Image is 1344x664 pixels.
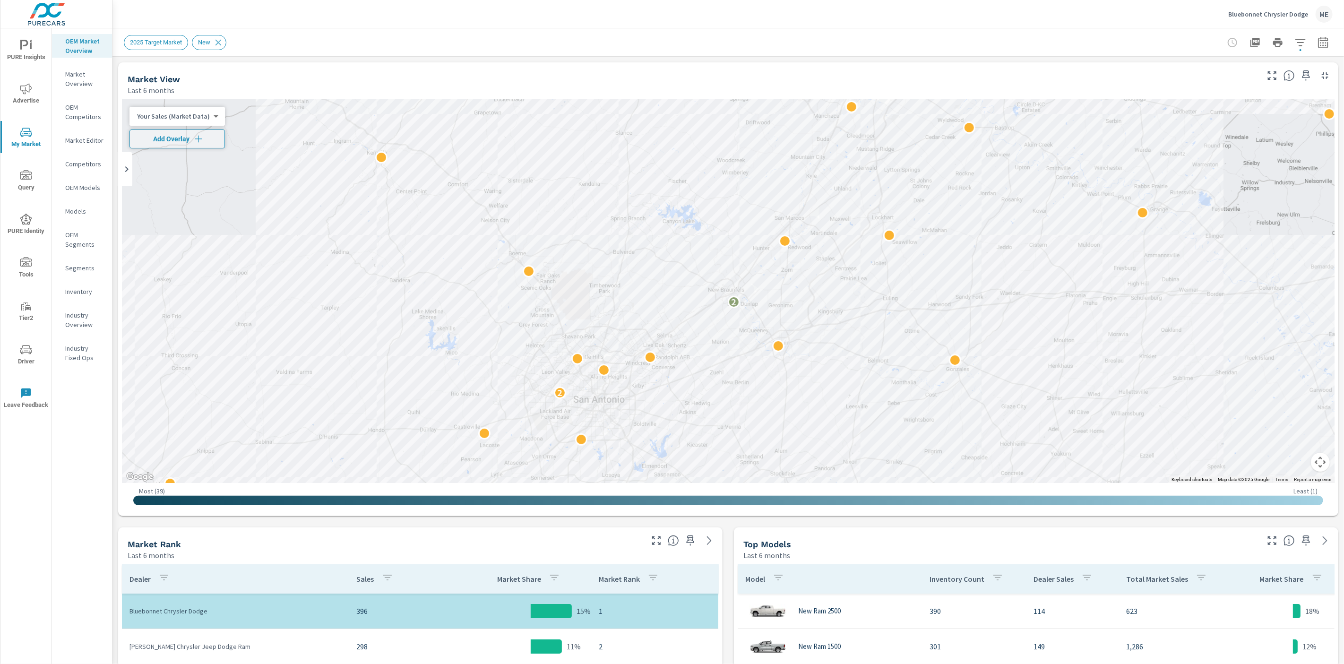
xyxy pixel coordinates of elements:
[1294,477,1332,482] a: Report a map error
[65,103,104,121] p: OEM Competitors
[1265,533,1280,548] button: Make Fullscreen
[65,287,104,296] p: Inventory
[683,533,698,548] span: Save this to your personalized report
[1265,68,1280,83] button: Make Fullscreen
[1291,33,1310,52] button: Apply Filters
[65,310,104,329] p: Industry Overview
[599,641,711,652] p: 2
[1284,535,1295,546] span: Find the biggest opportunities within your model lineup nationwide. [Source: Market registration ...
[749,597,787,625] img: glamour
[65,263,104,273] p: Segments
[129,642,342,651] p: [PERSON_NAME] Chrysler Jeep Dodge Ram
[1293,487,1318,495] p: Least ( 1 )
[3,344,49,367] span: Driver
[3,214,49,237] span: PURE Identity
[52,67,112,91] div: Market Overview
[702,533,717,548] a: See more details in report
[1318,68,1333,83] button: Minimize Widget
[128,550,174,561] p: Last 6 months
[52,133,112,147] div: Market Editor
[1126,605,1226,617] p: 623
[52,181,112,195] div: OEM Models
[1260,574,1304,584] p: Market Share
[137,112,210,121] p: Your Sales (Market Data)
[52,100,112,124] div: OEM Competitors
[1228,10,1308,18] p: Bluebonnet Chrysler Dodge
[124,471,155,483] a: Open this area in Google Maps (opens a new window)
[1126,641,1226,652] p: 1,286
[128,74,180,84] h5: Market View
[1299,68,1314,83] span: Save this to your personalized report
[128,85,174,96] p: Last 6 months
[124,39,188,46] span: 2025 Target Market
[65,69,104,88] p: Market Overview
[649,533,664,548] button: Make Fullscreen
[743,539,791,549] h5: Top Models
[743,550,790,561] p: Last 6 months
[1246,33,1265,52] button: "Export Report to PDF"
[1305,605,1319,617] p: 18%
[1172,476,1212,483] button: Keyboard shortcuts
[1284,70,1295,81] span: Find the biggest opportunities in your market for your inventory. Understand by postal code where...
[930,641,1018,652] p: 301
[930,574,984,584] p: Inventory Count
[65,183,104,192] p: OEM Models
[1311,453,1330,472] button: Map camera controls
[129,129,225,148] button: Add Overlay
[1318,533,1333,548] a: See more details in report
[497,574,541,584] p: Market Share
[128,539,181,549] h5: Market Rank
[3,83,49,106] span: Advertise
[134,134,221,144] span: Add Overlay
[65,230,104,249] p: OEM Segments
[668,535,679,546] span: Market Rank shows you how you rank, in terms of sales, to other dealerships in your market. “Mark...
[3,40,49,63] span: PURE Insights
[749,632,787,661] img: glamour
[65,207,104,216] p: Models
[65,159,104,169] p: Competitors
[129,112,217,121] div: Your Sales (Market Data)
[1314,33,1333,52] button: Select Date Range
[65,344,104,362] p: Industry Fixed Ops
[139,487,165,495] p: Most ( 39 )
[52,228,112,251] div: OEM Segments
[129,574,151,584] p: Dealer
[1275,477,1288,482] a: Terms (opens in new tab)
[1034,605,1111,617] p: 114
[52,204,112,218] div: Models
[357,574,374,584] p: Sales
[52,261,112,275] div: Segments
[599,605,711,617] p: 1
[1034,641,1111,652] p: 149
[357,641,463,652] p: 298
[599,574,640,584] p: Market Rank
[65,36,104,55] p: OEM Market Overview
[357,605,463,617] p: 396
[52,341,112,365] div: Industry Fixed Ops
[798,642,841,651] p: New Ram 1500
[1316,6,1333,23] div: ME
[3,127,49,150] span: My Market
[745,574,765,584] p: Model
[930,605,1018,617] p: 390
[798,607,841,615] p: New Ram 2500
[1218,477,1269,482] span: Map data ©2025 Google
[124,471,155,483] img: Google
[1302,641,1317,652] p: 12%
[52,34,112,58] div: OEM Market Overview
[129,606,342,616] p: Bluebonnet Chrysler Dodge
[3,257,49,280] span: Tools
[52,308,112,332] div: Industry Overview
[1268,33,1287,52] button: Print Report
[192,39,216,46] span: New
[557,387,562,398] p: 2
[577,605,591,617] p: 15%
[52,285,112,299] div: Inventory
[3,170,49,193] span: Query
[1034,574,1074,584] p: Dealer Sales
[52,157,112,171] div: Competitors
[3,388,49,411] span: Leave Feedback
[3,301,49,324] span: Tier2
[1126,574,1188,584] p: Total Market Sales
[0,28,52,420] div: nav menu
